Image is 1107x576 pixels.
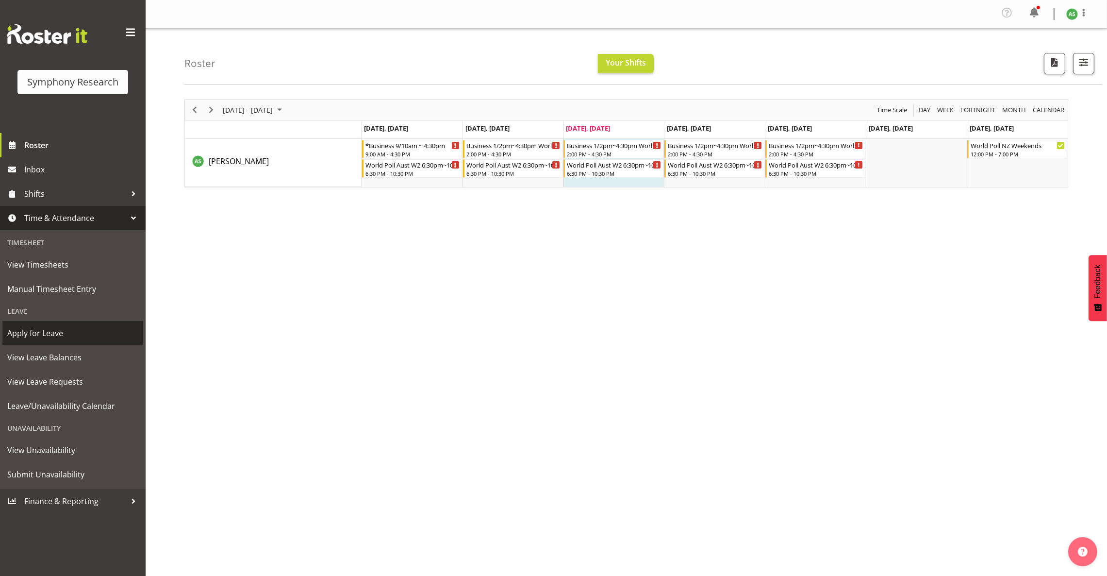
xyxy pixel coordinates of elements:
button: Feedback - Show survey [1089,255,1107,321]
img: Rosterit website logo [7,24,87,44]
span: View Timesheets [7,257,138,272]
span: [DATE], [DATE] [667,124,711,133]
a: [PERSON_NAME] [209,155,269,167]
table: Timeline Week of September 3, 2025 [362,139,1068,187]
a: View Timesheets [2,253,143,277]
div: Ange Steiger"s event - Business 1/2pm~4:30pm World Polls Begin From Friday, September 5, 2025 at ... [765,140,865,158]
div: World Poll Aust W2 6:30pm~10:30pm [668,160,762,169]
a: Apply for Leave [2,321,143,345]
td: Ange Steiger resource [185,139,362,187]
div: 6:30 PM - 10:30 PM [365,169,460,177]
div: Unavailability [2,418,143,438]
span: View Leave Requests [7,374,138,389]
span: Inbox [24,162,141,177]
span: Shifts [24,186,126,201]
div: *Business 9/10am ~ 4:30pm [365,140,460,150]
button: Time Scale [876,104,909,116]
div: 2:00 PM - 4:30 PM [668,150,762,158]
a: View Leave Balances [2,345,143,370]
span: [DATE], [DATE] [566,124,611,133]
div: Ange Steiger"s event - Business 1/2pm~4:30pm World Polls Begin From Wednesday, September 3, 2025 ... [563,140,663,158]
span: Apply for Leave [7,326,138,340]
div: World Poll Aust W2 6:30pm~10:30pm [769,160,863,169]
button: Previous [188,104,201,116]
button: Month [1031,104,1066,116]
a: Manual Timesheet Entry [2,277,143,301]
span: [DATE] - [DATE] [222,104,274,116]
div: Ange Steiger"s event - World Poll Aust W2 6:30pm~10:30pm Begin From Tuesday, September 2, 2025 at... [463,159,563,178]
button: Fortnight [959,104,997,116]
div: Business 1/2pm~4:30pm World Polls [567,140,661,150]
button: Timeline Week [936,104,956,116]
div: World Poll NZ Weekends [971,140,1065,150]
span: Finance & Reporting [24,494,126,508]
div: Leave [2,301,143,321]
div: 6:30 PM - 10:30 PM [466,169,561,177]
div: 2:00 PM - 4:30 PM [567,150,661,158]
div: Ange Steiger"s event - *Business 9/10am ~ 4:30pm Begin From Monday, September 1, 2025 at 9:00:00 ... [362,140,462,158]
div: 2:00 PM - 4:30 PM [466,150,561,158]
div: Ange Steiger"s event - Business 1/2pm~4:30pm World Polls Begin From Tuesday, September 2, 2025 at... [463,140,563,158]
div: Ange Steiger"s event - World Poll NZ Weekends Begin From Sunday, September 7, 2025 at 12:00:00 PM... [967,140,1067,158]
span: Submit Unavailability [7,467,138,482]
span: Leave/Unavailability Calendar [7,399,138,413]
div: Timeline Week of September 3, 2025 [184,99,1068,187]
span: [DATE], [DATE] [768,124,812,133]
span: [PERSON_NAME] [209,156,269,167]
button: Your Shifts [598,54,654,73]
div: World Poll Aust W2 6:30pm~10:30pm [466,160,561,169]
span: View Leave Balances [7,350,138,365]
a: Leave/Unavailability Calendar [2,394,143,418]
button: Filter Shifts [1073,53,1094,74]
div: World Poll Aust W2 6:30pm~10:30pm [567,160,661,169]
div: 6:30 PM - 10:30 PM [769,169,863,177]
span: Week [936,104,955,116]
span: [DATE], [DATE] [465,124,510,133]
span: Time Scale [876,104,908,116]
a: View Unavailability [2,438,143,462]
span: Fortnight [959,104,996,116]
div: Ange Steiger"s event - World Poll Aust W2 6:30pm~10:30pm Begin From Friday, September 5, 2025 at ... [765,159,865,178]
div: Previous [186,100,203,120]
div: Business 1/2pm~4:30pm World Polls [668,140,762,150]
div: World Poll Aust W2 6:30pm~10:30pm [365,160,460,169]
div: Next [203,100,219,120]
img: help-xxl-2.png [1078,547,1088,557]
span: Your Shifts [606,57,646,68]
div: Business 1/2pm~4:30pm World Polls [769,140,863,150]
div: 6:30 PM - 10:30 PM [567,169,661,177]
a: View Leave Requests [2,370,143,394]
h4: Roster [184,58,215,69]
span: Day [918,104,931,116]
div: Ange Steiger"s event - World Poll Aust W2 6:30pm~10:30pm Begin From Thursday, September 4, 2025 a... [664,159,764,178]
div: Ange Steiger"s event - Business 1/2pm~4:30pm World Polls Begin From Thursday, September 4, 2025 a... [664,140,764,158]
a: Submit Unavailability [2,462,143,487]
div: Ange Steiger"s event - World Poll Aust W2 6:30pm~10:30pm Begin From Monday, September 1, 2025 at ... [362,159,462,178]
div: 9:00 AM - 4:30 PM [365,150,460,158]
button: Timeline Month [1001,104,1028,116]
button: Timeline Day [917,104,932,116]
span: Feedback [1093,265,1102,299]
span: Roster [24,138,141,152]
div: Symphony Research [27,75,118,89]
div: Timesheet [2,233,143,253]
span: Time & Attendance [24,211,126,225]
button: Download a PDF of the roster according to the set date range. [1044,53,1065,74]
button: September 01 - 07, 2025 [221,104,286,116]
span: View Unavailability [7,443,138,457]
button: Next [205,104,218,116]
span: calendar [1032,104,1065,116]
div: Ange Steiger"s event - World Poll Aust W2 6:30pm~10:30pm Begin From Wednesday, September 3, 2025 ... [563,159,663,178]
span: Manual Timesheet Entry [7,282,138,296]
div: Business 1/2pm~4:30pm World Polls [466,140,561,150]
span: [DATE], [DATE] [364,124,408,133]
div: 6:30 PM - 10:30 PM [668,169,762,177]
span: Month [1001,104,1027,116]
div: 2:00 PM - 4:30 PM [769,150,863,158]
div: 12:00 PM - 7:00 PM [971,150,1065,158]
img: ange-steiger11422.jpg [1066,8,1078,20]
span: [DATE], [DATE] [869,124,913,133]
span: [DATE], [DATE] [970,124,1014,133]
